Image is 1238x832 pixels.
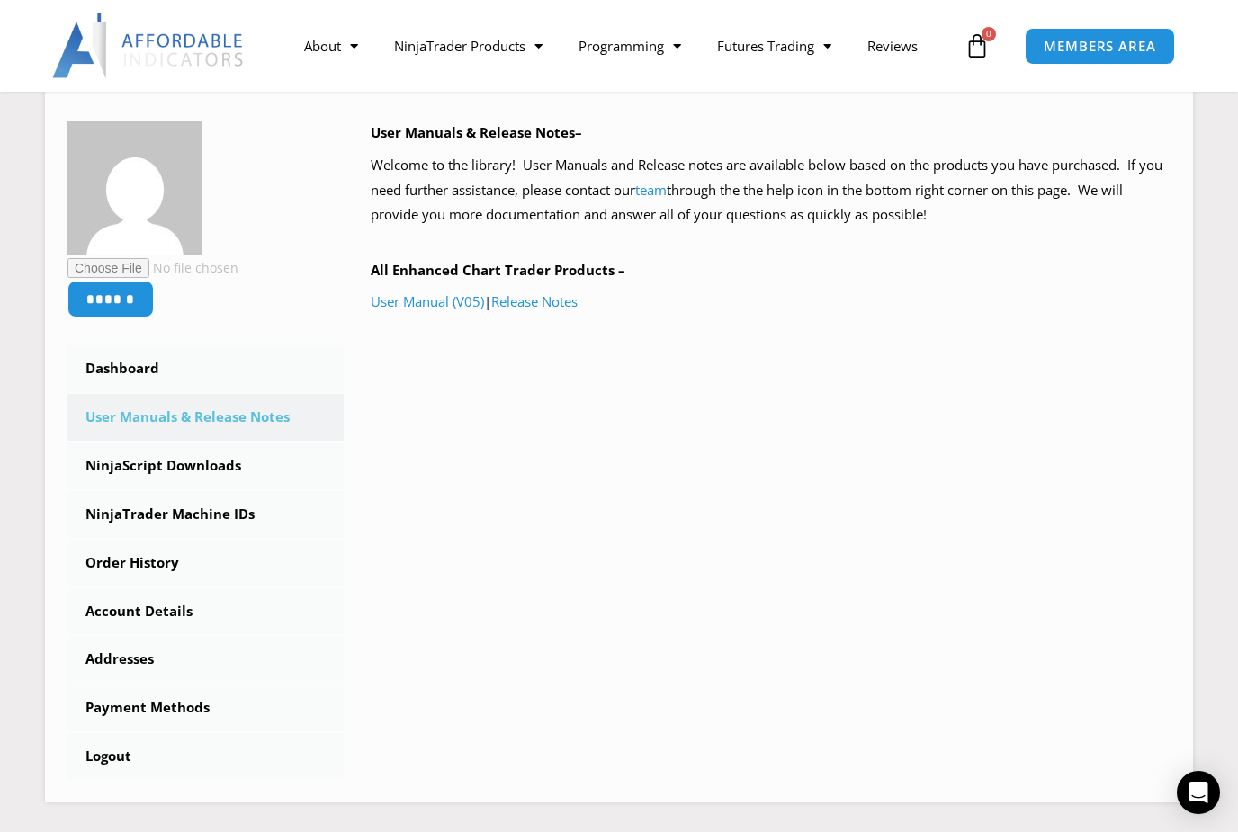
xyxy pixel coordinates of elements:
[1177,771,1220,814] div: Open Intercom Messenger
[561,25,699,67] a: Programming
[67,684,344,731] a: Payment Methods
[67,345,344,392] a: Dashboard
[67,636,344,683] a: Addresses
[67,540,344,586] a: Order History
[491,292,578,310] a: Release Notes
[67,345,344,780] nav: Account pages
[371,261,625,279] b: All Enhanced Chart Trader Products –
[371,123,582,141] b: User Manuals & Release Notes–
[1025,28,1175,65] a: MEMBERS AREA
[371,153,1171,228] p: Welcome to the library! User Manuals and Release notes are available below based on the products ...
[286,25,960,67] nav: Menu
[52,13,246,78] img: LogoAI | Affordable Indicators – NinjaTrader
[67,394,344,441] a: User Manuals & Release Notes
[67,491,344,538] a: NinjaTrader Machine IDs
[937,20,1017,72] a: 0
[371,292,484,310] a: User Manual (V05)
[699,25,849,67] a: Futures Trading
[376,25,561,67] a: NinjaTrader Products
[67,733,344,780] a: Logout
[67,121,202,255] img: 887539c27565b2f34d294346e9a9c50548cb50e30409dc261b77cf157b013ea5
[286,25,376,67] a: About
[67,443,344,489] a: NinjaScript Downloads
[635,181,667,199] a: team
[1044,40,1156,53] span: MEMBERS AREA
[67,588,344,635] a: Account Details
[371,290,1171,315] p: |
[982,27,996,41] span: 0
[849,25,936,67] a: Reviews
